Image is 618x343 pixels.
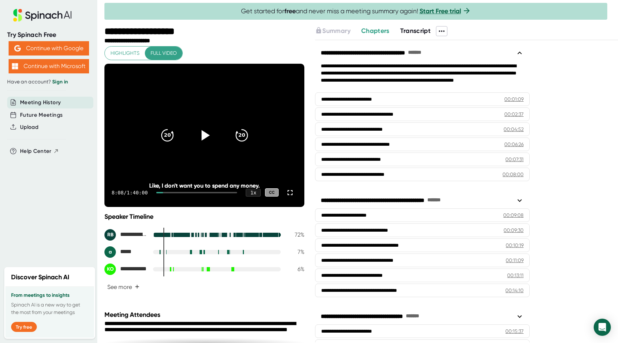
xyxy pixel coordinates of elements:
button: Continue with Microsoft [9,59,89,73]
div: KO [104,264,116,275]
button: Help Center [20,147,59,155]
a: Start Free trial [420,7,461,15]
img: Aehbyd4JwY73AAAAAElFTkSuQmCC [14,45,21,52]
div: Speaker Timeline [104,213,304,221]
div: 00:02:37 [504,111,524,118]
span: + [135,284,139,290]
span: Get started for and never miss a meeting summary again! [241,7,471,15]
div: 00:10:19 [506,242,524,249]
div: a [104,246,116,258]
span: Transcript [400,27,431,35]
div: 00:07:31 [505,156,524,163]
button: Full video [145,47,182,60]
div: Meeting Attendees [104,311,306,319]
a: Sign in [52,79,68,85]
div: CC [265,188,279,197]
h2: Discover Spinach AI [11,272,69,282]
div: 00:14:10 [505,287,524,294]
div: 00:04:52 [504,126,524,133]
div: 00:09:08 [503,212,524,219]
b: free [284,7,296,15]
div: Kristy Ontko [104,264,147,275]
div: 00:01:09 [504,96,524,103]
div: Open Intercom Messenger [594,319,611,336]
div: Rebecca Burry [104,229,147,241]
div: Try Spinach Free [7,31,90,39]
button: Transcript [400,26,431,36]
div: 00:11:09 [506,257,524,264]
button: See more+ [104,281,142,293]
button: Continue with Google [9,41,89,55]
button: Highlights [105,47,145,60]
span: Chapters [361,27,389,35]
button: Future Meetings [20,111,63,119]
div: Have an account? [7,79,90,85]
button: Chapters [361,26,389,36]
div: adamn [104,246,147,258]
div: RB [104,229,116,241]
div: 00:15:37 [505,328,524,335]
span: Highlights [111,49,139,58]
button: Summary [315,26,350,36]
button: Upload [20,123,38,131]
div: 1 x [246,189,261,197]
div: Like, I don't want you to spend any money. [124,182,285,189]
button: Meeting History [20,98,61,107]
div: 8:08 / 1:40:00 [112,190,148,195]
div: 6 % [286,266,304,272]
div: 7 % [286,248,304,255]
p: Spinach AI is a new way to get the most from your meetings [11,301,88,316]
div: 00:09:30 [504,227,524,234]
span: Summary [322,27,350,35]
span: Full video [151,49,177,58]
div: 00:13:11 [507,272,524,279]
div: 72 % [286,231,304,238]
div: Upgrade to access [315,26,361,36]
div: 00:06:26 [504,141,524,148]
button: Try free [11,322,37,332]
span: Help Center [20,147,51,155]
h3: From meetings to insights [11,293,88,298]
div: 00:08:00 [502,171,524,178]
